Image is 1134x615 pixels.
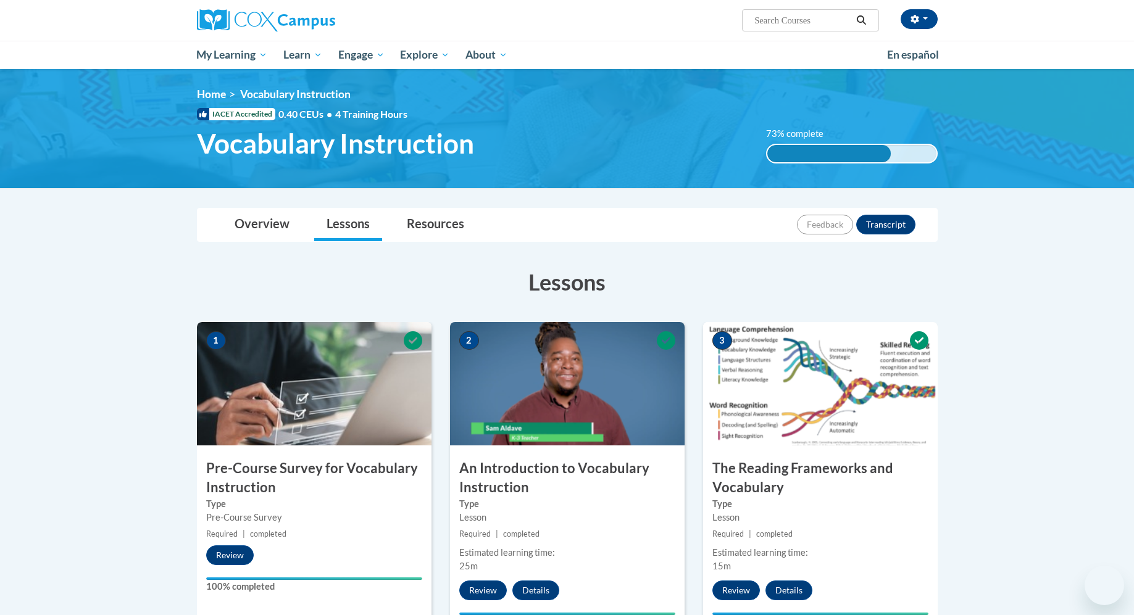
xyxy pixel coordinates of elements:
[178,41,956,69] div: Main menu
[512,580,559,600] button: Details
[797,215,853,234] button: Feedback
[197,108,275,120] span: IACET Accredited
[330,41,393,69] a: Engage
[206,577,422,580] div: Your progress
[206,511,422,524] div: Pre-Course Survey
[392,41,457,69] a: Explore
[394,208,477,241] a: Resources
[459,580,507,600] button: Review
[749,529,751,539] span: |
[887,48,939,61] span: En español
[197,322,432,445] img: Course Image
[275,41,330,69] a: Learn
[197,9,335,31] img: Cox Campus
[338,47,385,62] span: Engage
[197,127,474,160] span: Vocabulary Instruction
[196,47,267,62] span: My Learning
[756,529,793,539] span: completed
[222,208,302,241] a: Overview
[450,459,685,497] h3: An Introduction to Vocabulary Instruction
[459,529,491,539] span: Required
[712,561,731,571] span: 15m
[1085,566,1124,605] iframe: Button to launch messaging window
[459,511,675,524] div: Lesson
[465,47,507,62] span: About
[206,497,422,511] label: Type
[901,9,938,29] button: Account Settings
[197,266,938,297] h3: Lessons
[240,88,351,101] span: Vocabulary Instruction
[856,215,915,234] button: Transcript
[400,47,449,62] span: Explore
[243,529,245,539] span: |
[283,47,322,62] span: Learn
[314,208,382,241] a: Lessons
[206,529,238,539] span: Required
[206,580,422,593] label: 100% completed
[197,9,432,31] a: Cox Campus
[703,322,938,445] img: Course Image
[459,331,479,350] span: 2
[879,42,947,68] a: En español
[197,88,226,101] a: Home
[712,546,928,559] div: Estimated learning time:
[335,108,407,120] span: 4 Training Hours
[767,145,891,162] div: 73% complete
[189,41,276,69] a: My Learning
[459,561,478,571] span: 25m
[703,459,938,497] h3: The Reading Frameworks and Vocabulary
[712,529,744,539] span: Required
[852,13,870,28] button: Search
[459,546,675,559] div: Estimated learning time:
[503,529,540,539] span: completed
[712,497,928,511] label: Type
[459,497,675,511] label: Type
[765,580,812,600] button: Details
[278,107,335,121] span: 0.40 CEUs
[712,580,760,600] button: Review
[250,529,286,539] span: completed
[712,331,732,350] span: 3
[450,322,685,445] img: Course Image
[712,511,928,524] div: Lesson
[753,13,852,28] input: Search Courses
[327,108,332,120] span: •
[766,127,837,141] label: 73% complete
[206,331,226,350] span: 1
[197,459,432,497] h3: Pre-Course Survey for Vocabulary Instruction
[496,529,498,539] span: |
[712,613,928,615] div: Your progress
[206,545,254,565] button: Review
[459,613,675,615] div: Your progress
[457,41,515,69] a: About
